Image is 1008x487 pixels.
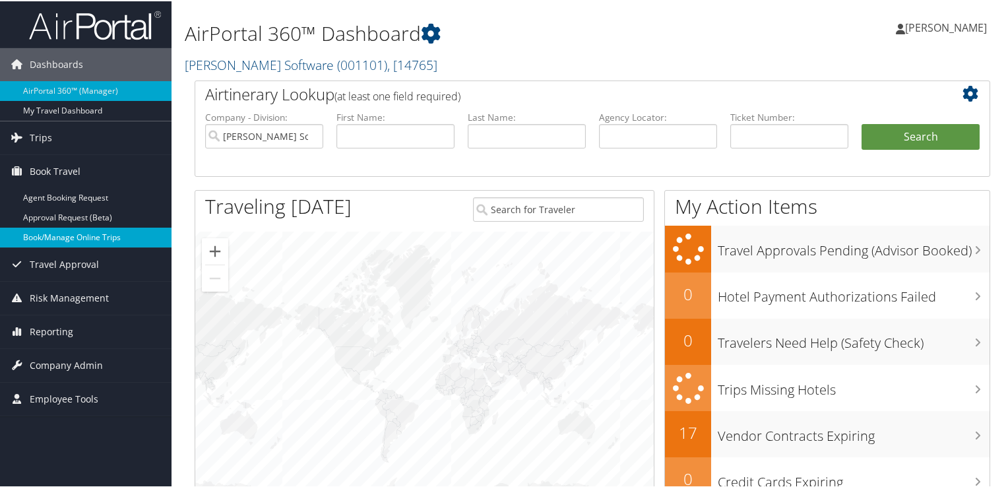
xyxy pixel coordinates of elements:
[862,123,980,149] button: Search
[30,314,73,347] span: Reporting
[205,110,323,123] label: Company - Division:
[468,110,586,123] label: Last Name:
[30,381,98,414] span: Employee Tools
[337,55,387,73] span: ( 001101 )
[29,9,161,40] img: airportal-logo.png
[205,191,352,219] h1: Traveling [DATE]
[718,280,990,305] h3: Hotel Payment Authorizations Failed
[718,419,990,444] h3: Vendor Contracts Expiring
[905,19,987,34] span: [PERSON_NAME]
[30,280,109,313] span: Risk Management
[665,271,990,317] a: 0Hotel Payment Authorizations Failed
[730,110,848,123] label: Ticket Number:
[30,120,52,153] span: Trips
[718,326,990,351] h3: Travelers Need Help (Safety Check)
[202,237,228,263] button: Zoom in
[599,110,717,123] label: Agency Locator:
[665,224,990,271] a: Travel Approvals Pending (Advisor Booked)
[205,82,914,104] h2: Airtinerary Lookup
[336,110,455,123] label: First Name:
[387,55,437,73] span: , [ 14765 ]
[718,373,990,398] h3: Trips Missing Hotels
[185,55,437,73] a: [PERSON_NAME] Software
[718,234,990,259] h3: Travel Approvals Pending (Advisor Booked)
[30,348,103,381] span: Company Admin
[202,264,228,290] button: Zoom out
[896,7,1000,46] a: [PERSON_NAME]
[665,191,990,219] h1: My Action Items
[665,364,990,410] a: Trips Missing Hotels
[473,196,645,220] input: Search for Traveler
[30,47,83,80] span: Dashboards
[334,88,460,102] span: (at least one field required)
[665,410,990,456] a: 17Vendor Contracts Expiring
[30,247,99,280] span: Travel Approval
[665,317,990,364] a: 0Travelers Need Help (Safety Check)
[665,282,711,304] h2: 0
[665,328,711,350] h2: 0
[665,420,711,443] h2: 17
[185,18,728,46] h1: AirPortal 360™ Dashboard
[30,154,80,187] span: Book Travel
